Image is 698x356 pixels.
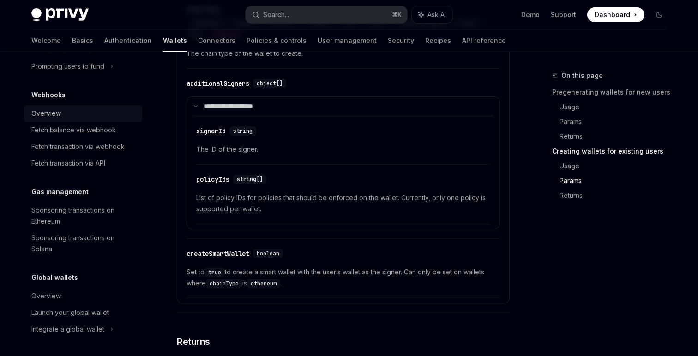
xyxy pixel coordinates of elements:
span: Ask AI [427,10,446,19]
a: Returns [560,129,674,144]
a: Pregenerating wallets for new users [552,85,674,100]
div: Launch your global wallet [31,307,109,318]
span: The chain type of the wallet to create. [187,48,500,59]
span: ⌘ K [392,11,402,18]
code: ethereum [247,279,280,288]
a: Usage [560,100,674,114]
a: Fetch transaction via API [24,155,142,172]
button: Toggle dark mode [652,7,667,22]
a: Fetch transaction via webhook [24,138,142,155]
code: true [205,268,225,277]
span: boolean [257,250,279,257]
a: Connectors [198,30,235,52]
span: object[] [257,80,283,87]
h5: Webhooks [31,89,66,101]
a: Dashboard [587,7,644,22]
a: Params [560,114,674,129]
img: dark logo [31,8,89,21]
button: Search...⌘K [246,6,407,23]
h5: Gas management [31,186,89,197]
a: Support [551,10,576,19]
div: createSmartWallet [187,249,249,258]
h5: Global wallets [31,272,78,283]
div: Integrate a global wallet [31,324,104,335]
a: Demo [521,10,540,19]
span: string[] [237,176,263,183]
div: additionalSigners [187,79,249,88]
span: string [233,127,253,135]
div: Prompting users to fund [31,61,104,72]
a: API reference [462,30,506,52]
a: Recipes [425,30,451,52]
span: The ID of the signer. [196,144,490,155]
a: Wallets [163,30,187,52]
a: Overview [24,288,142,304]
a: Sponsoring transactions on Ethereum [24,202,142,230]
a: Welcome [31,30,61,52]
a: Params [560,173,674,188]
span: Set to to create a smart wallet with the user’s wallet as the signer. Can only be set on wallets ... [187,267,500,289]
a: Policies & controls [247,30,307,52]
a: Authentication [104,30,152,52]
button: Ask AI [412,6,452,23]
a: Security [388,30,414,52]
span: Returns [177,335,210,348]
div: Sponsoring transactions on Solana [31,232,137,255]
code: chainType [206,279,242,288]
div: Fetch balance via webhook [31,125,116,136]
div: Fetch transaction via API [31,158,105,169]
a: Creating wallets for existing users [552,144,674,159]
span: List of policy IDs for policies that should be enforced on the wallet. Currently, only one policy... [196,192,490,214]
div: Sponsoring transactions on Ethereum [31,205,137,227]
a: User management [318,30,377,52]
div: Overview [31,108,61,119]
a: Overview [24,105,142,122]
div: Search... [263,9,289,20]
a: Fetch balance via webhook [24,122,142,138]
div: Fetch transaction via webhook [31,141,125,152]
div: signerId [196,126,226,136]
span: On this page [561,70,603,81]
a: Usage [560,159,674,173]
div: policyIds [196,175,229,184]
div: Overview [31,291,61,302]
a: Basics [72,30,93,52]
a: Sponsoring transactions on Solana [24,230,142,257]
span: Dashboard [595,10,630,19]
a: Launch your global wallet [24,304,142,321]
a: Returns [560,188,674,203]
